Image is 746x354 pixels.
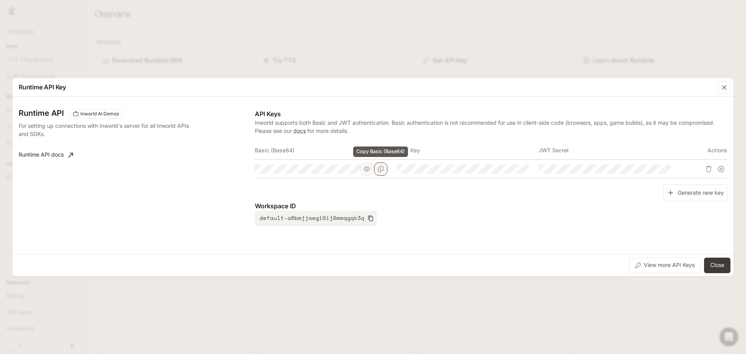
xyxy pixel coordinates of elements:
[19,109,64,117] h3: Runtime API
[19,82,66,92] p: Runtime API Key
[374,162,387,176] button: Copy Basic (Base64)
[397,141,539,160] th: JWT Key
[680,141,727,160] th: Actions
[715,163,727,175] button: Suspend API key
[255,119,727,135] p: Inworld supports both Basic and JWT authentication. Basic authentication is not recommended for u...
[255,201,727,211] p: Workspace ID
[255,211,377,226] button: default-a8bmjjaegi0ij0mmqgqk3q
[19,122,191,138] p: For setting up connections with Inworld's server for all Inworld APIs and SDKs.
[663,185,727,201] button: Generate new key
[255,109,727,119] p: API Keys
[629,258,701,273] button: View more API Keys
[70,109,123,119] div: These keys will apply to your current workspace only
[255,141,397,160] th: Basic (Base64)
[16,147,76,163] a: Runtime API docs
[293,127,306,134] a: docs
[353,146,408,157] div: Copy Basic (Base64)
[704,258,730,273] button: Close
[539,141,680,160] th: JWT Secret
[702,163,715,175] button: Delete API key
[77,110,122,117] span: Inworld AI Demos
